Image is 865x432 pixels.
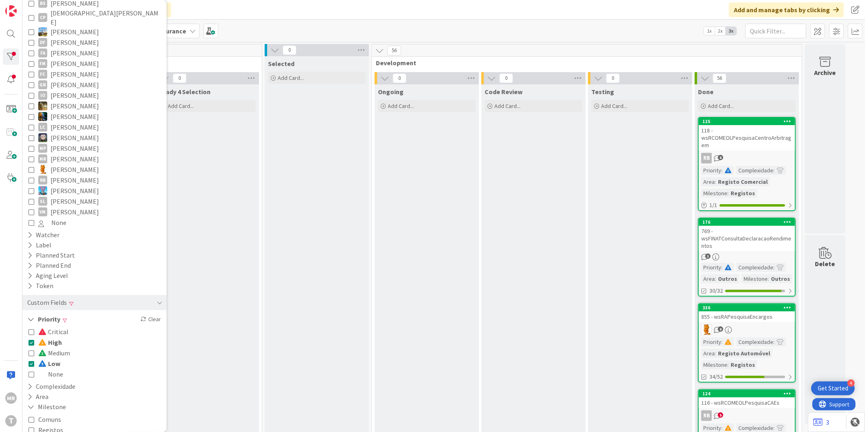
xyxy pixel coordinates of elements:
[811,381,855,395] div: Open Get Started checklist, remaining modules: 4
[26,281,54,291] div: Token
[773,166,775,175] span: :
[736,263,773,272] div: Complexidade
[818,384,848,392] div: Get Started
[698,303,796,383] a: 336855 - wsRAPesquisaEncargosRLPriority:Complexidade:Area:Registo AutomóvelMilestone:Registos34/52
[50,26,99,37] span: [PERSON_NAME]
[29,369,63,379] button: None
[29,111,160,122] button: JC [PERSON_NAME]
[708,102,734,110] span: Add Card...
[26,260,72,271] div: Planned End
[26,392,49,402] button: Area
[699,304,795,322] div: 336855 - wsRAPesquisaEncargos
[701,349,715,358] div: Area
[701,360,727,369] div: Milestone
[718,155,723,160] span: 6
[29,348,70,358] button: Medium
[29,132,160,143] button: LS [PERSON_NAME]
[38,144,47,153] div: MP
[699,218,795,226] div: 176
[699,304,795,311] div: 336
[50,207,99,217] span: [PERSON_NAME]
[38,186,47,195] img: SF
[38,358,60,369] span: Low
[715,27,726,35] span: 2x
[699,410,795,421] div: RB
[699,118,795,150] div: 125118 - wsRCOMEOLPesquisaCentroArbitragem
[29,175,160,185] button: RB [PERSON_NAME]
[38,165,47,174] img: RL
[26,240,52,250] div: Label
[38,326,68,337] span: Critical
[703,219,795,225] div: 176
[847,379,855,387] div: 4
[699,311,795,322] div: 855 - wsRAPesquisaEncargos
[50,48,99,58] span: [PERSON_NAME]
[713,73,727,83] span: 56
[815,259,835,269] div: Delete
[701,337,721,346] div: Priority
[716,274,739,283] div: Outros
[38,112,47,121] img: JC
[699,125,795,150] div: 118 - wsRCOMEOLPesquisaCentroArbitragem
[173,73,187,83] span: 0
[38,197,47,206] div: SL
[268,60,294,68] span: Selected
[29,414,61,425] button: Comuns
[50,164,99,175] span: [PERSON_NAME]
[50,37,99,48] span: [PERSON_NAME]
[50,58,99,69] span: [PERSON_NAME]
[29,217,160,228] button: None
[699,218,795,251] div: 176769 - wsFINATConsultaDeclaracaoRendimentos
[703,305,795,311] div: 336
[699,390,795,397] div: 124
[29,337,62,348] button: High
[721,337,722,346] span: :
[601,102,627,110] span: Add Card...
[727,189,729,198] span: :
[699,324,795,335] div: RL
[736,337,773,346] div: Complexidade
[50,79,99,90] span: [PERSON_NAME]
[38,337,62,348] span: High
[378,88,404,96] span: Ongoing
[38,133,47,142] img: LS
[699,200,795,210] div: 1/1
[29,154,160,164] button: MR [PERSON_NAME]
[716,349,772,358] div: Registo Automóvel
[51,217,66,228] span: None
[283,45,296,55] span: 0
[745,24,806,38] input: Quick Filter...
[50,185,99,196] span: [PERSON_NAME]
[703,391,795,397] div: 124
[29,143,160,154] button: MP [PERSON_NAME]
[50,122,99,132] span: [PERSON_NAME]
[699,226,795,251] div: 769 - wsFINATConsultaDeclaracaoRendimentos
[699,118,795,125] div: 125
[38,369,63,379] span: None
[729,189,757,198] div: Registos
[703,119,795,124] div: 125
[29,9,160,26] button: CP [DEMOGRAPHIC_DATA][PERSON_NAME]
[38,13,47,22] div: CP
[813,417,829,427] a: 3
[26,298,68,308] div: Custom Fields
[50,69,99,79] span: [PERSON_NAME]
[50,196,99,207] span: [PERSON_NAME]
[701,166,721,175] div: Priority
[29,196,160,207] button: SL [PERSON_NAME]
[50,132,99,143] span: [PERSON_NAME]
[701,189,727,198] div: Milestone
[5,415,17,427] div: T
[729,2,844,17] div: Add and manage tabs by clicking
[29,48,160,58] button: FA [PERSON_NAME]
[727,360,729,369] span: :
[38,59,47,68] div: FM
[499,73,513,83] span: 0
[709,287,723,295] span: 30/32
[29,69,160,79] button: FC [PERSON_NAME]
[38,27,47,36] img: DG
[5,5,17,17] img: Visit kanbanzone.com
[698,88,714,96] span: Done
[718,412,723,418] span: 5
[38,48,47,57] div: FA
